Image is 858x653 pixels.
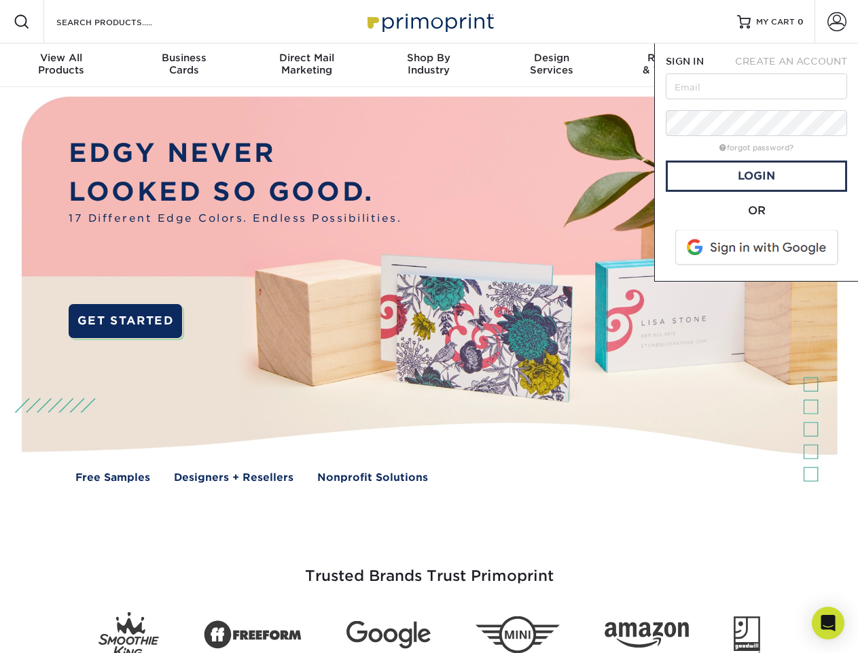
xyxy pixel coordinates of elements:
a: Login [666,161,847,192]
input: SEARCH PRODUCTS..... [55,14,187,30]
span: SIGN IN [666,56,704,67]
iframe: Google Customer Reviews [3,612,115,648]
div: & Templates [613,52,735,76]
a: Shop ByIndustry [368,44,490,87]
span: 17 Different Edge Colors. Endless Possibilities. [69,211,401,227]
a: Resources& Templates [613,44,735,87]
span: 0 [798,17,804,27]
h3: Trusted Brands Trust Primoprint [32,535,827,601]
span: CREATE AN ACCOUNT [735,56,847,67]
img: Amazon [605,622,689,648]
img: Goodwill [734,616,760,653]
span: Direct Mail [245,52,368,64]
input: Email [666,73,847,99]
span: Business [122,52,245,64]
img: Google [346,621,431,649]
span: MY CART [756,16,795,28]
div: Marketing [245,52,368,76]
a: Designers + Resellers [174,470,293,486]
a: Nonprofit Solutions [317,470,428,486]
a: Free Samples [75,470,150,486]
a: GET STARTED [69,304,182,338]
a: Direct MailMarketing [245,44,368,87]
p: EDGY NEVER [69,134,401,173]
span: Resources [613,52,735,64]
p: LOOKED SO GOOD. [69,173,401,212]
div: Industry [368,52,490,76]
span: Design [490,52,613,64]
div: Cards [122,52,245,76]
div: Services [490,52,613,76]
div: Open Intercom Messenger [812,607,844,639]
a: forgot password? [719,144,793,152]
span: Shop By [368,52,490,64]
div: OR [666,203,847,219]
img: Primoprint [361,7,497,36]
a: DesignServices [490,44,613,87]
a: BusinessCards [122,44,245,87]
